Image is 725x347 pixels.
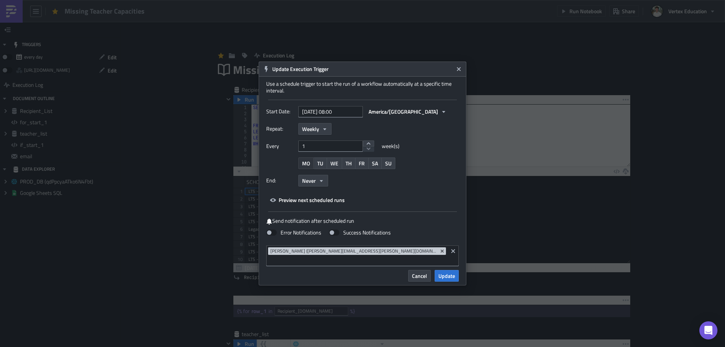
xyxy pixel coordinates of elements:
[270,248,438,254] span: [PERSON_NAME] ([PERSON_NAME][EMAIL_ADDRESS][PERSON_NAME][DOMAIN_NAME])
[327,157,342,169] button: WE
[365,106,450,117] button: America/[GEOGRAPHIC_DATA]
[453,63,464,75] button: Close
[330,159,338,167] span: WE
[279,196,345,204] span: Preview next scheduled runs
[266,140,295,152] label: Every
[298,157,314,169] button: MO
[408,270,431,282] button: Cancel
[438,272,455,280] span: Update
[381,157,395,169] button: SU
[302,159,310,167] span: MO
[3,23,378,31] h3: To Mass Enter Homeroom Teacher Capacity in PowerSchool:
[266,123,295,134] label: Repeat:
[412,272,427,280] span: Cancel
[298,175,328,187] button: Never
[363,146,374,152] button: decrement
[368,157,382,169] button: SA
[266,229,321,236] label: Error Notifications
[449,247,458,256] button: Clear selected items
[342,157,355,169] button: TH
[369,108,438,116] span: America/[GEOGRAPHIC_DATA]
[266,217,459,225] label: Send notification after scheduled run
[382,140,400,152] span: week(s)
[18,60,131,122] img: AD_4nXev8HQV19ThNUYZWMsiZnJdnqDsuXJbggFA-5WTl8Hu45JYtfv-MNzoS4Nt6qZjAWzAVPe2vggimgu3iw30LQO059xRk...
[266,194,349,206] button: Preview next scheduled runs
[272,66,454,72] h6: Update Execution Trigger
[302,125,319,133] span: Weekly
[266,80,459,94] div: Use a schedule trigger to start the run of a workflow automatically at a specific time interval.
[3,3,378,9] p: The attached list of homeroom teachers currently do not have a set capacity in Powerschool. For a...
[363,140,374,147] button: increment
[266,106,295,117] label: Start Date:
[439,247,446,255] button: Remove Tag
[385,159,392,167] span: SU
[313,157,327,169] button: TU
[699,321,717,339] div: Open Intercom Messenger
[435,270,459,282] button: Update
[359,159,365,167] span: FR
[302,177,316,185] span: Never
[18,37,378,43] p: Set up PreK–6 homeroom teacher’s maximum number of students.
[298,106,363,117] input: YYYY-MM-DD HH:mm
[266,175,295,186] label: End:
[355,157,369,169] button: FR
[329,229,391,236] label: Success Notifications
[33,48,378,54] p: From the start page, click People > Staff > Search for Staff, then click the Teachers link
[372,159,378,167] span: SA
[317,159,323,167] span: TU
[298,123,332,135] button: Weekly
[346,159,352,167] span: TH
